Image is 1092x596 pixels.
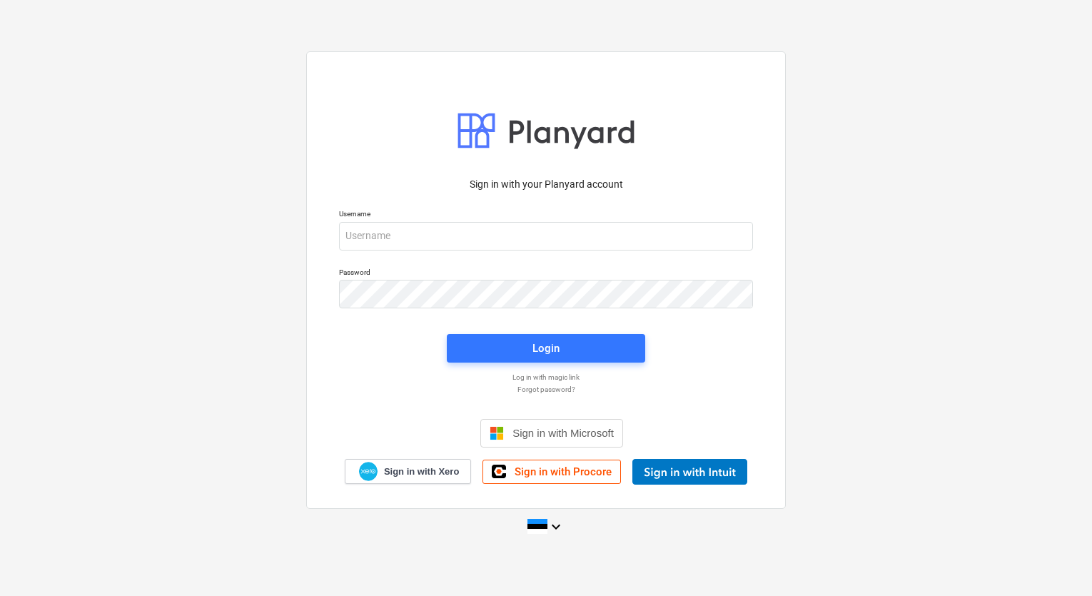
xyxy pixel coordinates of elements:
[482,460,621,484] a: Sign in with Procore
[332,385,760,394] a: Forgot password?
[339,209,753,221] p: Username
[359,462,378,481] img: Xero logo
[547,518,565,535] i: keyboard_arrow_down
[339,222,753,251] input: Username
[447,334,645,363] button: Login
[384,465,459,478] span: Sign in with Xero
[490,426,504,440] img: Microsoft logo
[339,268,753,280] p: Password
[339,177,753,192] p: Sign in with your Planyard account
[332,373,760,382] a: Log in with magic link
[512,427,614,439] span: Sign in with Microsoft
[532,339,560,358] div: Login
[345,459,472,484] a: Sign in with Xero
[515,465,612,478] span: Sign in with Procore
